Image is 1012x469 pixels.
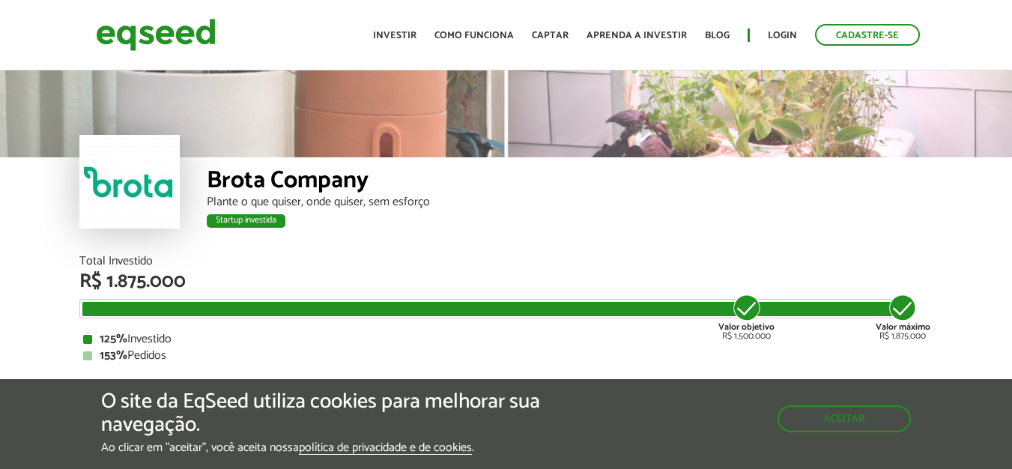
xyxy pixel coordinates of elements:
strong: Valor objetivo [718,320,775,334]
div: Brota Company [207,169,933,196]
div: R$ 1.500.000 [718,293,775,341]
strong: Valor máximo [876,320,930,334]
div: R$ 1.875.000 [79,272,933,291]
div: Startup investida [207,214,285,228]
img: EqSeed [96,15,216,55]
h5: O site da EqSeed utiliza cookies para melhorar sua navegação. [101,390,587,437]
div: Plante o que quiser, onde quiser, sem esforço [207,196,933,208]
a: Investir [373,31,416,40]
a: política de privacidade e de cookies [299,442,472,455]
p: Ao clicar em "aceitar", você aceita nossa . [101,441,587,455]
div: Investido [83,333,930,345]
strong: 125% [100,329,127,349]
strong: 153% [100,345,127,366]
div: Total Investido [79,255,933,267]
a: Login [768,31,797,40]
a: Captar [532,31,569,40]
a: Cadastre-se [815,24,920,46]
a: Aprenda a investir [587,31,687,40]
a: Como funciona [434,31,514,40]
button: Aceitar [778,405,911,432]
div: Pedidos [83,350,930,362]
a: Blog [705,31,730,40]
div: R$ 1.875.000 [876,293,930,341]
